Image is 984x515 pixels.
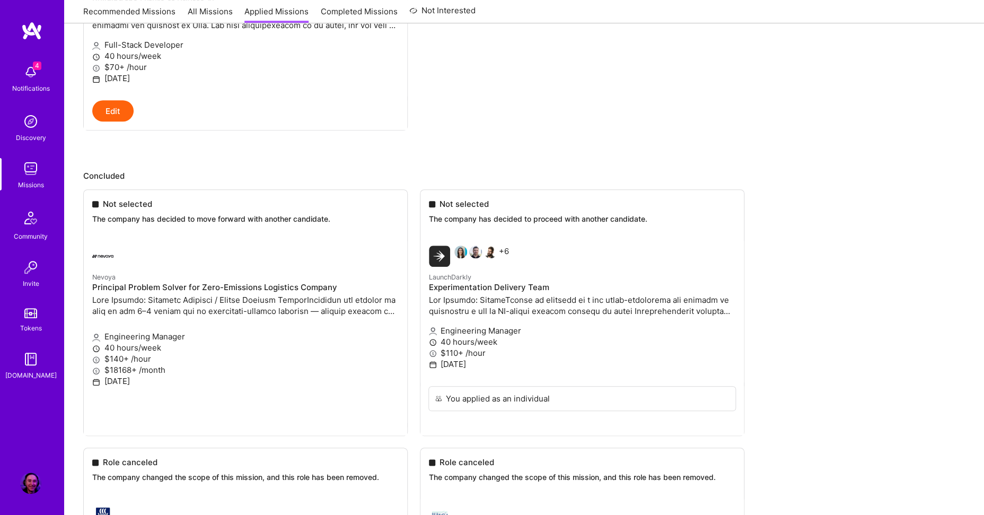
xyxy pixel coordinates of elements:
div: Notifications [12,83,50,94]
img: tokens [24,308,37,318]
div: [DOMAIN_NAME] [5,370,57,381]
button: Edit [92,100,134,121]
div: Invite [23,278,39,289]
div: Discovery [16,132,46,143]
img: Community [18,205,43,231]
a: Not Interested [409,4,476,23]
i: icon Applicant [92,42,100,50]
a: All Missions [188,6,233,23]
i: icon MoneyGray [92,64,100,72]
p: 40 hours/week [92,50,399,62]
img: guide book [20,348,41,370]
a: Applied Missions [244,6,309,23]
span: 4 [33,62,41,70]
div: Tokens [20,322,42,334]
a: Completed Missions [321,6,398,23]
p: $70+ /hour [92,62,399,73]
img: logo [21,21,42,40]
p: Full-Stack Developer [92,39,399,50]
a: Recommended Missions [83,6,175,23]
img: bell [20,62,41,83]
img: discovery [20,111,41,132]
p: [DATE] [92,73,399,84]
a: User Avatar [17,473,44,494]
img: Invite [20,257,41,278]
i: icon Clock [92,53,100,61]
i: icon Calendar [92,75,100,83]
p: Concluded [83,170,965,181]
div: Missions [18,179,44,190]
img: User Avatar [20,473,41,494]
img: teamwork [20,158,41,179]
div: Community [14,231,48,242]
